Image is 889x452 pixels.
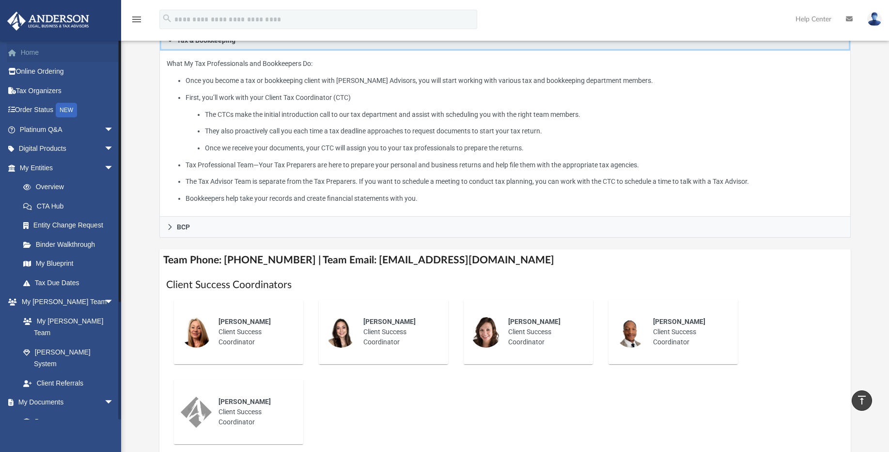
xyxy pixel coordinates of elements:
li: Bookkeepers help take your records and create financial statements with you. [186,193,843,205]
div: Tax & Bookkeeping [159,51,851,217]
a: My [PERSON_NAME] Teamarrow_drop_down [7,292,124,312]
i: vertical_align_top [856,394,868,406]
span: [PERSON_NAME] [508,318,561,325]
div: Client Success Coordinator [212,310,296,354]
span: arrow_drop_down [104,120,124,140]
span: BCP [177,224,190,230]
a: Binder Walkthrough [14,235,128,254]
span: [PERSON_NAME] [218,398,271,405]
a: Digital Productsarrow_drop_down [7,139,128,159]
h4: Team Phone: [PHONE_NUMBER] | Team Email: [EMAIL_ADDRESS][DOMAIN_NAME] [159,249,851,271]
a: Client Referrals [14,373,124,393]
img: Anderson Advisors Platinum Portal [4,12,92,31]
img: thumbnail [181,397,212,428]
div: NEW [56,103,77,117]
li: Once we receive your documents, your CTC will assign you to your tax professionals to prepare the... [205,142,843,154]
a: menu [131,18,142,25]
li: They also proactively call you each time a tax deadline approaches to request documents to start ... [205,125,843,137]
li: The CTCs make the initial introduction call to our tax department and assist with scheduling you ... [205,109,843,121]
a: Platinum Q&Aarrow_drop_down [7,120,128,139]
li: The Tax Advisor Team is separate from the Tax Preparers. If you want to schedule a meeting to con... [186,176,843,188]
i: menu [131,14,142,25]
span: arrow_drop_down [104,292,124,312]
img: thumbnail [326,317,357,348]
a: BCP [159,217,851,238]
li: First, you’ll work with your Client Tax Coordinator (CTC) [186,92,843,154]
img: thumbnail [470,317,501,348]
div: Client Success Coordinator [357,310,441,354]
span: arrow_drop_down [104,393,124,413]
a: My Entitiesarrow_drop_down [7,158,128,178]
a: Box [14,412,119,431]
a: Home [7,43,128,62]
a: [PERSON_NAME] System [14,342,124,373]
a: My [PERSON_NAME] Team [14,311,119,342]
h1: Client Success Coordinators [166,278,844,292]
li: Tax Professional Team—Your Tax Preparers are here to prepare your personal and business returns a... [186,159,843,171]
a: My Documentsarrow_drop_down [7,393,124,412]
a: Tax Organizers [7,81,128,100]
a: Tax Due Dates [14,273,128,292]
a: vertical_align_top [852,390,872,411]
a: Overview [14,178,128,197]
a: CTA Hub [14,196,128,216]
div: Client Success Coordinator [646,310,731,354]
span: [PERSON_NAME] [218,318,271,325]
img: thumbnail [181,317,212,348]
i: search [162,13,172,24]
p: What My Tax Professionals and Bookkeepers Do: [167,58,843,204]
a: Online Ordering [7,62,128,81]
span: [PERSON_NAME] [363,318,416,325]
img: thumbnail [615,317,646,348]
a: My Blueprint [14,254,124,274]
a: Order StatusNEW [7,100,128,120]
div: Client Success Coordinator [501,310,586,354]
span: [PERSON_NAME] [653,318,705,325]
li: Once you become a tax or bookkeeping client with [PERSON_NAME] Advisors, you will start working w... [186,75,843,87]
img: User Pic [867,12,882,26]
a: Entity Change Request [14,216,128,235]
span: arrow_drop_down [104,158,124,178]
div: Client Success Coordinator [212,390,296,434]
span: arrow_drop_down [104,139,124,159]
span: Tax & Bookkeeping [177,37,235,44]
